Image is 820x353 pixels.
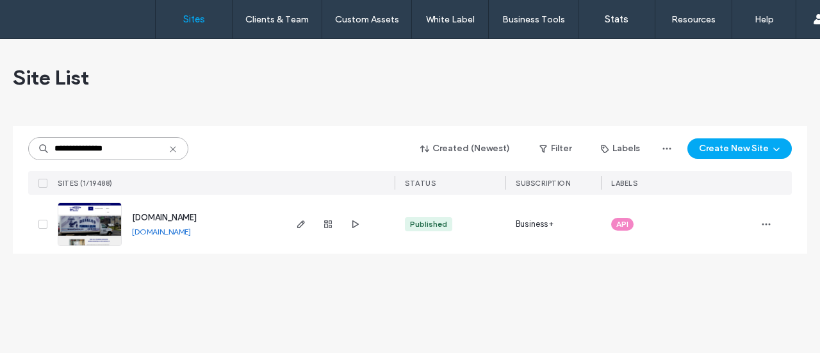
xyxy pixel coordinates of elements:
[132,227,191,236] a: [DOMAIN_NAME]
[405,179,436,188] span: STATUS
[426,14,475,25] label: White Label
[13,65,89,90] span: Site List
[589,138,652,159] button: Labels
[687,138,792,159] button: Create New Site
[605,13,628,25] label: Stats
[335,14,399,25] label: Custom Assets
[132,213,197,222] a: [DOMAIN_NAME]
[58,179,113,188] span: SITES (1/19488)
[410,218,447,230] div: Published
[616,218,628,230] span: API
[671,14,716,25] label: Resources
[409,138,521,159] button: Created (Newest)
[527,138,584,159] button: Filter
[502,14,565,25] label: Business Tools
[245,14,309,25] label: Clients & Team
[516,179,570,188] span: SUBSCRIPTION
[29,9,55,21] span: Help
[611,179,637,188] span: LABELS
[755,14,774,25] label: Help
[516,218,553,231] span: Business+
[183,13,205,25] label: Sites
